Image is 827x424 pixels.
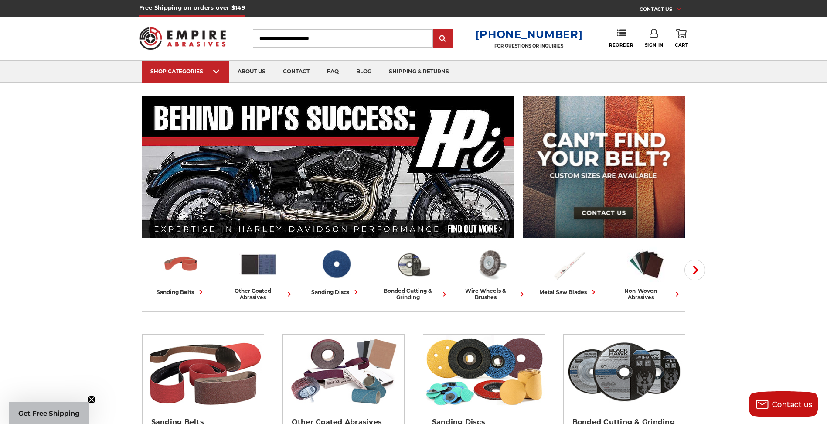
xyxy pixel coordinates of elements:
[475,43,582,49] p: FOR QUESTIONS OR INQUIRIES
[749,391,818,417] button: Contact us
[627,246,666,283] img: Non-woven Abrasives
[456,246,527,301] a: wire wheels & brushes
[139,21,226,55] img: Empire Abrasives
[142,96,514,238] img: Banner for an interview featuring Horsepower Inc who makes Harley performance upgrades featured o...
[318,61,347,83] a: faq
[311,287,361,297] div: sanding discs
[223,287,294,301] div: other coated abrasives
[564,335,685,409] img: Bonded Cutting & Grinding
[150,68,220,75] div: SHOP CATEGORIES
[611,287,682,301] div: non-woven abrasives
[162,246,200,283] img: Sanding Belts
[550,246,588,283] img: Metal Saw Blades
[146,246,216,297] a: sanding belts
[229,61,274,83] a: about us
[301,246,371,297] a: sanding discs
[472,246,510,283] img: Wire Wheels & Brushes
[18,409,80,417] span: Get Free Shipping
[523,96,685,238] img: promo banner for custom belts.
[274,61,318,83] a: contact
[434,30,452,48] input: Submit
[157,287,205,297] div: sanding belts
[675,42,688,48] span: Cart
[772,400,813,409] span: Contact us
[423,335,545,409] img: Sanding Discs
[609,29,633,48] a: Reorder
[611,246,682,301] a: non-woven abrasives
[283,335,404,409] img: Other Coated Abrasives
[475,28,582,41] a: [PHONE_NUMBER]
[609,42,633,48] span: Reorder
[539,287,598,297] div: metal saw blades
[239,246,278,283] img: Other Coated Abrasives
[675,29,688,48] a: Cart
[378,246,449,301] a: bonded cutting & grinding
[87,395,96,404] button: Close teaser
[347,61,380,83] a: blog
[645,42,664,48] span: Sign In
[143,335,264,409] img: Sanding Belts
[684,260,705,280] button: Next
[380,61,458,83] a: shipping & returns
[9,402,89,424] div: Get Free ShippingClose teaser
[534,246,604,297] a: metal saw blades
[378,287,449,301] div: bonded cutting & grinding
[223,246,294,301] a: other coated abrasives
[317,246,355,283] img: Sanding Discs
[395,246,433,283] img: Bonded Cutting & Grinding
[640,4,688,17] a: CONTACT US
[456,287,527,301] div: wire wheels & brushes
